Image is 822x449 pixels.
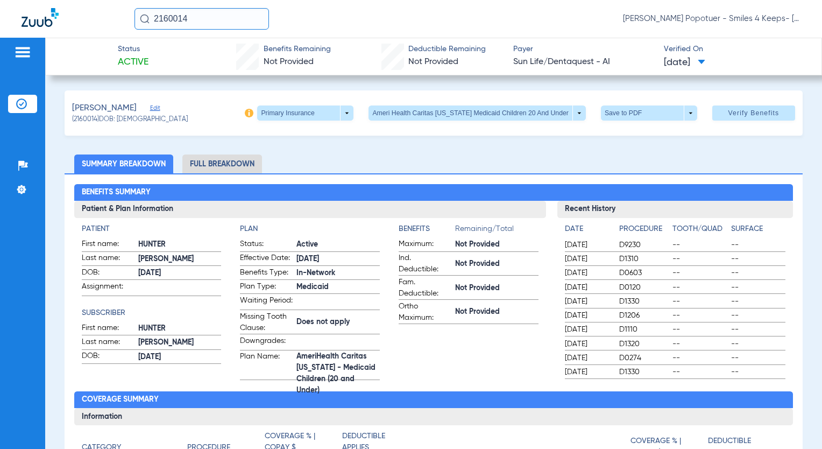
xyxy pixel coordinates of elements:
span: Plan Name: [240,351,293,380]
span: [DATE] [565,367,610,377]
app-breakdown-title: Tooth/Quad [672,223,727,238]
h4: Patient [82,223,222,235]
span: Active [296,239,380,250]
span: Verify Benefits [728,109,780,117]
span: -- [731,353,786,363]
h4: Surface [731,223,786,235]
span: Does not apply [296,317,380,328]
span: Fam. Deductible: [399,277,451,299]
span: -- [672,240,727,250]
span: D1330 [619,296,669,307]
img: Search Icon [140,14,150,24]
span: First name: [82,322,134,335]
span: AmeriHealth Caritas [US_STATE] - Medicaid Children (20 and Under) [296,368,380,380]
li: Full Breakdown [182,155,262,173]
span: [DATE] [565,353,610,363]
h3: Patient & Plan Information [74,201,546,218]
h4: Date [565,223,610,235]
span: -- [672,353,727,363]
span: Status: [240,238,293,251]
span: D1310 [619,254,669,264]
span: -- [672,268,727,278]
button: Ameri Health Caritas [US_STATE] Medicaid Children 20 And Under [369,106,585,121]
span: Benefits Remaining [264,44,331,55]
span: -- [672,310,727,321]
h2: Benefits Summary [74,184,793,201]
span: Not Provided [455,283,538,294]
span: Maximum: [399,238,451,251]
span: [PERSON_NAME] [138,337,222,348]
span: -- [731,254,786,264]
span: -- [731,268,786,278]
span: -- [731,240,786,250]
span: [PERSON_NAME] Popotuer - Smiles 4 Keeps- [GEOGRAPHIC_DATA] | Abra Dental [623,13,800,24]
li: Summary Breakdown [74,155,173,173]
span: Not Provided [408,58,458,66]
span: -- [672,282,727,293]
span: [DATE] [565,296,610,307]
span: D1320 [619,339,669,349]
span: -- [672,339,727,349]
span: In-Network [296,268,380,279]
span: Waiting Period: [240,295,293,310]
span: [DATE] [565,268,610,278]
span: Last name: [82,252,134,265]
span: HUNTER [138,323,222,334]
span: Edit [150,104,160,115]
span: [DATE] [565,254,610,264]
span: Downgrades: [240,335,293,350]
h4: Benefits [399,223,455,235]
span: Sun Life/Dentaquest - AI [513,55,654,69]
span: Status [118,44,148,55]
span: -- [672,367,727,377]
span: [DATE] [138,352,222,363]
span: Not Provided [455,306,538,318]
app-breakdown-title: Plan [240,223,380,235]
button: Verify Benefits [712,106,795,121]
span: -- [731,310,786,321]
button: Primary Insurance [257,106,353,121]
h4: Tooth/Quad [672,223,727,235]
span: Not Provided [264,58,314,66]
span: DOB: [82,350,134,363]
h4: Procedure [619,223,669,235]
span: Effective Date: [240,252,293,265]
span: -- [731,367,786,377]
img: hamburger-icon [14,46,31,59]
span: [DATE] [565,310,610,321]
span: -- [731,282,786,293]
span: [PERSON_NAME] [72,102,137,115]
span: First name: [82,238,134,251]
span: DOB: [82,267,134,280]
span: -- [731,324,786,335]
app-breakdown-title: Procedure [619,223,669,238]
span: [PERSON_NAME] [138,254,222,265]
span: Last name: [82,336,134,349]
span: HUNTER [138,239,222,250]
h2: Coverage Summary [74,391,793,409]
h3: Information [74,408,793,425]
app-breakdown-title: Benefits [399,223,455,238]
span: D9230 [619,240,669,250]
h4: Subscriber [82,307,222,319]
img: info-icon [245,109,253,117]
span: Verified On [664,44,805,55]
span: D1330 [619,367,669,377]
input: Search for patients [134,8,269,30]
span: D1206 [619,310,669,321]
span: [DATE] [138,268,222,279]
span: Benefits Type: [240,267,293,280]
span: Ind. Deductible: [399,252,451,275]
span: Plan Type: [240,281,293,294]
span: -- [731,296,786,307]
span: [DATE] [565,324,610,335]
span: Not Provided [455,258,538,270]
span: Missing Tooth Clause: [240,311,293,334]
span: D0603 [619,268,669,278]
iframe: Chat Widget [768,397,822,449]
span: Assignment: [82,281,134,296]
span: Deductible Remaining [408,44,486,55]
